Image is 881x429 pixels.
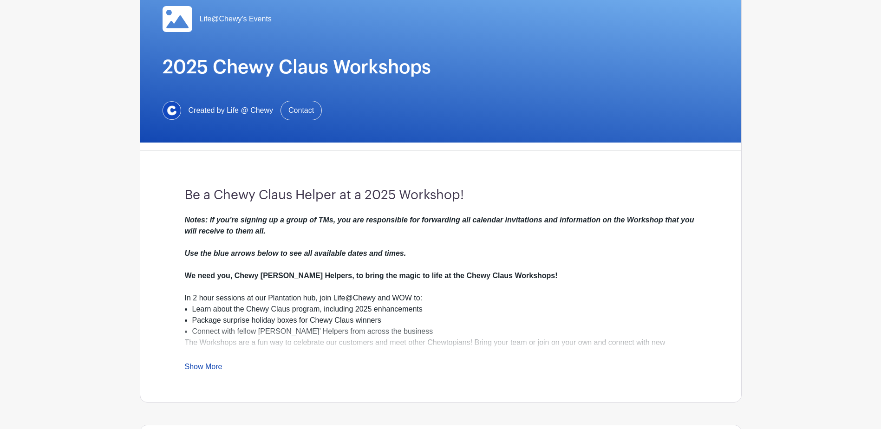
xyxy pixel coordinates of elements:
li: Package surprise holiday boxes for Chewy Claus winners [192,315,697,326]
span: Created by Life @ Chewy [189,105,274,116]
a: Contact [281,101,322,120]
span: Life@Chewy's Events [200,13,272,25]
li: Learn about the Chewy Claus program, including 2025 enhancements [192,304,697,315]
h1: 2025 Chewy Claus Workshops [163,56,719,78]
img: 1629734264472.jfif [163,101,181,120]
li: Connect with fellow [PERSON_NAME]’ Helpers from across the business [192,326,697,337]
div: In 2 hour sessions at our Plantation hub, join Life@Chewy and WOW to: [185,292,697,304]
h3: Be a Chewy Claus Helper at a 2025 Workshop! [185,188,697,203]
a: Show More [185,363,222,374]
strong: We need you, Chewy [PERSON_NAME] Helpers, to bring the magic to life at the Chewy Claus Workshops! [185,272,558,279]
em: Notes: If you're signing up a group of TMs, you are responsible for forwarding all calendar invit... [185,216,694,257]
div: The Workshops are a fun way to celebrate our customers and meet other Chewtopians! Bring your tea... [185,337,697,415]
